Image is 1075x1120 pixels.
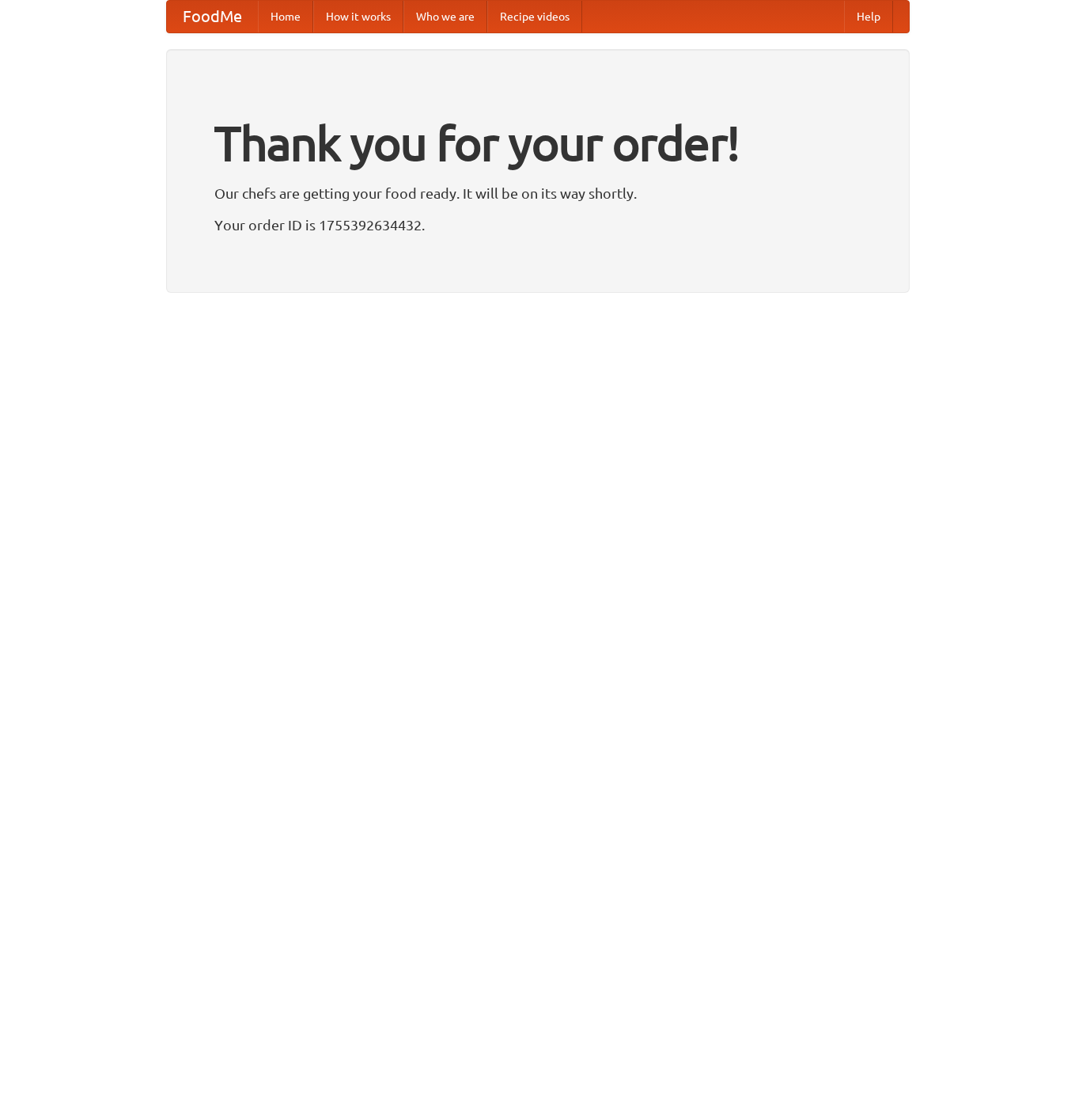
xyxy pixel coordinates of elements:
a: Home [258,1,313,32]
a: Help [844,1,893,32]
a: Who we are [403,1,487,32]
p: Our chefs are getting your food ready. It will be on its way shortly. [214,181,861,205]
a: Recipe videos [487,1,582,32]
p: Your order ID is 1755392634432. [214,213,861,237]
a: How it works [313,1,403,32]
h1: Thank you for your order! [214,105,861,181]
a: FoodMe [167,1,258,32]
